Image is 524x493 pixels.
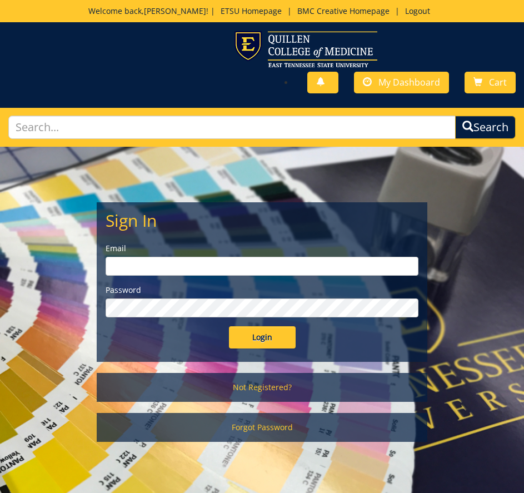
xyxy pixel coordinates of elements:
img: ETSU logo [234,31,377,67]
a: Logout [400,6,436,16]
a: Forgot Password [97,413,427,442]
button: Search [455,116,516,140]
label: Password [106,285,418,296]
p: Welcome back, ! | | | [52,6,472,17]
a: Cart [465,72,516,93]
a: BMC Creative Homepage [292,6,395,16]
a: [PERSON_NAME] [144,6,206,16]
span: My Dashboard [378,76,440,88]
span: Cart [489,76,507,88]
h2: Sign In [106,211,418,230]
input: Search... [8,116,456,140]
a: My Dashboard [354,72,449,93]
a: Not Registered? [97,373,427,402]
label: Email [106,243,418,254]
input: Login [229,326,296,348]
a: ETSU Homepage [215,6,287,16]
